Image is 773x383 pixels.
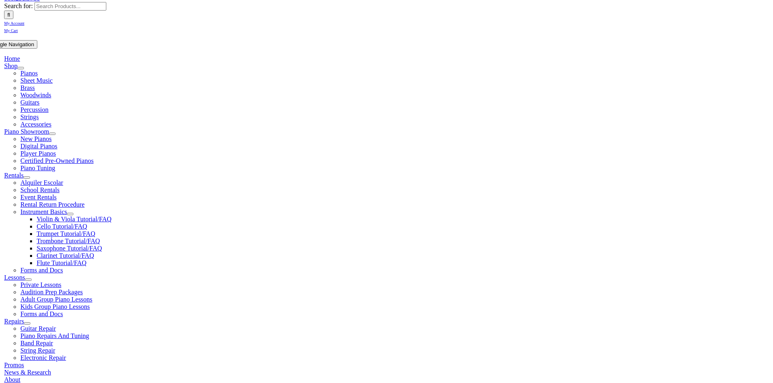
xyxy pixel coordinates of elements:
[20,201,84,208] span: Rental Return Procedure
[17,67,24,69] button: Open submenu of Shop
[20,289,83,295] a: Audition Prep Packages
[37,252,94,259] a: Clarinet Tutorial/FAQ
[20,208,67,215] a: Instrument Basics
[4,376,20,383] a: About
[20,99,39,106] a: Guitars
[20,296,92,303] a: Adult Group Piano Lessons
[4,2,33,9] span: Search for:
[20,303,90,310] a: Kids Group Piano Lessons
[20,157,93,164] a: Certified Pre-Owned Pianos
[25,278,32,281] button: Open submenu of Lessons
[20,340,53,347] a: Band Repair
[34,2,106,11] input: Search Products...
[4,128,49,135] a: Piano Showroom
[20,135,52,142] a: New Pianos
[20,70,38,77] a: Pianos
[20,310,63,317] a: Forms and Docs
[20,281,61,288] a: Private Lessons
[37,216,112,223] a: Violin & Viola Tutorial/FAQ
[20,165,55,171] a: Piano Tuning
[4,172,24,179] a: Rentals
[20,143,57,150] a: Digital Pianos
[20,121,51,128] a: Accessories
[20,92,51,98] a: Woodwinds
[20,84,35,91] a: Brass
[37,223,87,230] a: Cello Tutorial/FAQ
[20,332,89,339] a: Piano Repairs And Tuning
[20,325,56,332] a: Guitar Repair
[4,28,18,33] span: My Cart
[49,133,56,135] button: Open submenu of Piano Showroom
[4,21,24,26] span: My Account
[4,318,24,325] span: Repairs
[20,150,56,157] a: Player Pianos
[4,369,51,376] a: News & Research
[4,55,20,62] a: Home
[20,194,56,201] a: Event Rentals
[37,238,100,244] a: Trombone Tutorial/FAQ
[4,62,17,69] a: Shop
[20,347,55,354] a: String Repair
[20,77,53,84] a: Sheet Music
[20,267,63,274] a: Forms and Docs
[20,186,59,193] a: School Rentals
[37,259,86,266] a: Flute Tutorial/FAQ
[37,230,95,237] a: Trumpet Tutorial/FAQ
[24,322,30,325] button: Open submenu of Repairs
[67,213,73,215] button: Open submenu of Instrument Basics
[4,362,24,368] a: Promos
[4,26,18,33] a: My Cart
[4,11,13,19] input: Search
[24,176,30,179] button: Open submenu of Rentals
[20,113,39,120] a: Strings
[20,179,63,186] a: Alquiler Escolar
[20,106,48,113] a: Percussion
[20,354,66,361] a: Electronic Repair
[37,245,102,252] a: Saxophone Tutorial/FAQ
[4,19,24,26] a: My Account
[4,274,25,281] a: Lessons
